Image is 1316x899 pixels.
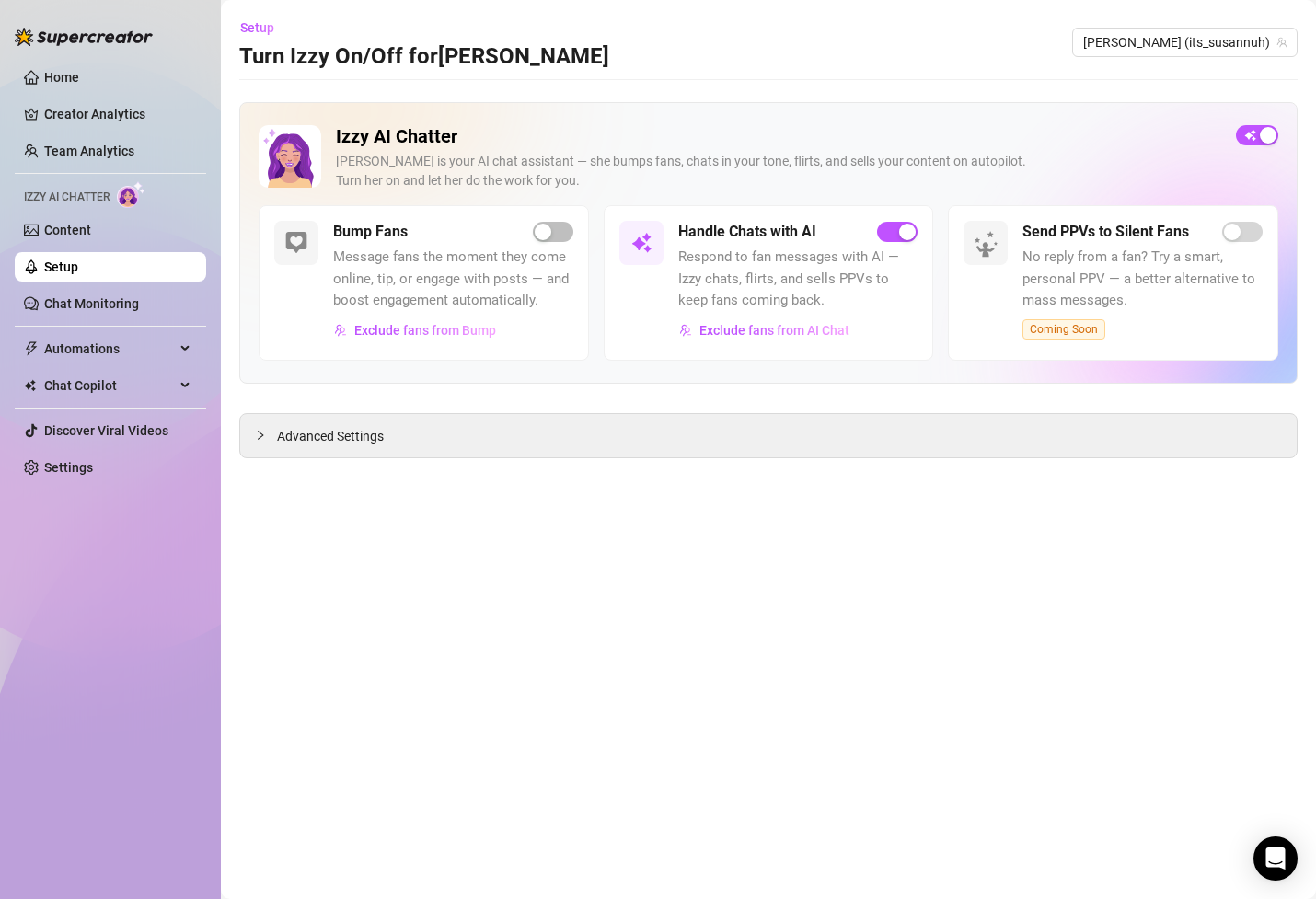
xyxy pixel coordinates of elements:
a: Chat Monitoring [44,296,139,311]
button: Exclude fans from AI Chat [678,316,850,345]
span: Coming Soon [1022,319,1105,340]
span: Setup [240,20,274,35]
span: Message fans the moment they come online, tip, or engage with posts — and boost engagement automa... [333,247,573,312]
div: collapsed [255,425,277,445]
img: svg%3e [334,324,347,337]
a: Discover Viral Videos [44,423,168,438]
span: Automations [44,334,175,363]
span: Exclude fans from Bump [354,323,496,338]
a: Settings [44,460,93,475]
h5: Bump Fans [333,221,408,243]
span: Izzy AI Chatter [24,189,110,206]
a: Creator Analytics [44,99,191,129]
span: No reply from a fan? Try a smart, personal PPV — a better alternative to mass messages. [1022,247,1263,312]
span: team [1276,37,1287,48]
h5: Send PPVs to Silent Fans [1022,221,1189,243]
h2: Izzy AI Chatter [336,125,1221,148]
img: AI Chatter [117,181,145,208]
a: Content [44,223,91,237]
div: Open Intercom Messenger [1253,836,1298,881]
span: Exclude fans from AI Chat [699,323,849,338]
img: Izzy AI Chatter [259,125,321,188]
button: Exclude fans from Bump [333,316,497,345]
div: [PERSON_NAME] is your AI chat assistant — she bumps fans, chats in your tone, flirts, and sells y... [336,152,1221,190]
a: Team Analytics [44,144,134,158]
img: silent-fans-ppv-o-N6Mmdf.svg [974,231,1003,260]
span: collapsed [255,430,266,441]
img: logo-BBDzfeDw.svg [15,28,153,46]
a: Home [44,70,79,85]
img: svg%3e [679,324,692,337]
img: svg%3e [285,232,307,254]
a: Setup [44,259,78,274]
span: Advanced Settings [277,426,384,446]
h5: Handle Chats with AI [678,221,816,243]
span: Chat Copilot [44,371,175,400]
button: Setup [239,13,289,42]
span: Respond to fan messages with AI — Izzy chats, flirts, and sells PPVs to keep fans coming back. [678,247,918,312]
img: Chat Copilot [24,379,36,392]
span: thunderbolt [24,341,39,356]
h3: Turn Izzy On/Off for [PERSON_NAME] [239,42,609,72]
img: svg%3e [630,232,652,254]
span: Susanna (its_susannuh) [1083,29,1287,56]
